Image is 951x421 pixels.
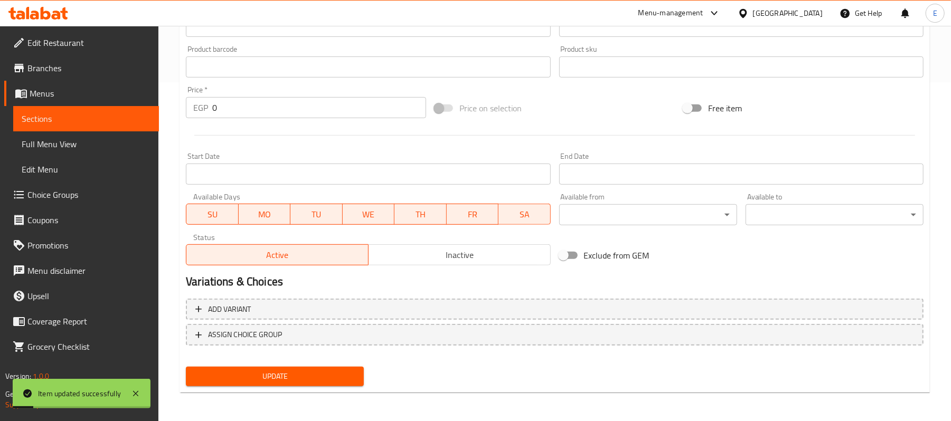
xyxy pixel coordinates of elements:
[347,207,391,222] span: WE
[399,207,442,222] span: TH
[4,81,159,106] a: Menus
[498,204,551,225] button: SA
[5,387,54,401] span: Get support on:
[295,207,338,222] span: TU
[38,388,121,399] div: Item updated successfully
[22,112,150,125] span: Sections
[27,36,150,49] span: Edit Restaurant
[27,340,150,353] span: Grocery Checklist
[4,233,159,258] a: Promotions
[194,370,355,383] span: Update
[186,56,550,78] input: Please enter product barcode
[22,163,150,176] span: Edit Menu
[13,131,159,157] a: Full Menu View
[753,7,823,19] div: [GEOGRAPHIC_DATA]
[27,264,150,277] span: Menu disclaimer
[394,204,447,225] button: TH
[290,204,343,225] button: TU
[193,101,208,114] p: EGP
[933,7,937,19] span: E
[208,328,282,341] span: ASSIGN CHOICE GROUP
[191,247,364,263] span: Active
[186,299,924,320] button: Add variant
[584,249,649,262] span: Exclude from GEM
[4,258,159,283] a: Menu disclaimer
[22,138,150,150] span: Full Menu View
[451,207,495,222] span: FR
[4,309,159,334] a: Coverage Report
[212,97,426,118] input: Please enter price
[186,244,369,265] button: Active
[27,290,150,302] span: Upsell
[559,204,737,225] div: ​
[191,207,234,222] span: SU
[186,204,238,225] button: SU
[208,303,251,316] span: Add variant
[5,398,72,412] a: Support.OpsPlatform
[373,247,547,263] span: Inactive
[5,369,31,383] span: Version:
[33,369,49,383] span: 1.0.0
[638,7,703,20] div: Menu-management
[447,204,499,225] button: FR
[503,207,547,222] span: SA
[4,283,159,309] a: Upsell
[27,239,150,252] span: Promotions
[4,207,159,233] a: Coupons
[459,102,522,114] span: Price on selection
[746,204,924,225] div: ​
[708,102,742,114] span: Free item
[343,204,395,225] button: WE
[30,87,150,100] span: Menus
[4,334,159,359] a: Grocery Checklist
[27,214,150,226] span: Coupons
[559,56,924,78] input: Please enter product sku
[27,188,150,201] span: Choice Groups
[27,315,150,328] span: Coverage Report
[13,157,159,182] a: Edit Menu
[186,324,924,346] button: ASSIGN CHOICE GROUP
[186,367,364,386] button: Update
[4,30,159,55] a: Edit Restaurant
[13,106,159,131] a: Sections
[186,274,924,290] h2: Variations & Choices
[27,62,150,74] span: Branches
[243,207,287,222] span: MO
[368,244,551,265] button: Inactive
[239,204,291,225] button: MO
[4,182,159,207] a: Choice Groups
[4,55,159,81] a: Branches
